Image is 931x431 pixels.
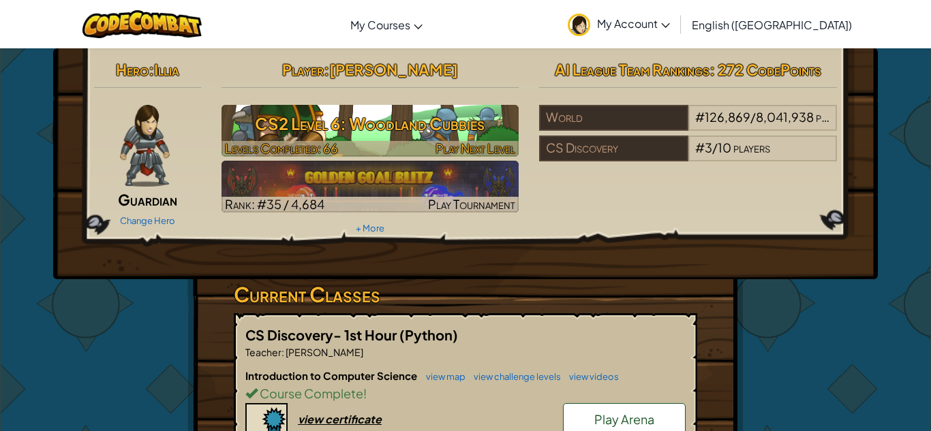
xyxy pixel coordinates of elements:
span: Play Next Level [436,140,515,156]
span: (Python) [399,326,458,343]
span: Play Tournament [428,196,515,212]
a: Rank: #35 / 4,684Play Tournament [222,161,519,212]
a: Change Hero [120,215,175,226]
img: Golden Goal [222,161,519,212]
span: Rank: #35 / 4,684 [225,196,324,212]
img: CS2 Level 6: Woodland Cubbies [222,105,519,157]
img: guardian-pose.png [120,105,170,187]
span: Course Complete [258,385,363,401]
span: [PERSON_NAME] [284,346,363,358]
span: CS Discovery- 1st Hour [245,326,399,343]
span: # [695,140,705,155]
span: Guardian [118,190,177,209]
span: My Courses [350,18,410,32]
span: 126,869 [705,109,750,125]
div: World [539,105,688,131]
span: Introduction to Computer Science [245,369,419,382]
a: My Courses [344,6,429,43]
div: view certificate [298,412,382,426]
span: Levels Completed: 66 [225,140,338,156]
span: 10 [718,140,731,155]
a: World#126,869/8,041,938players [539,118,837,133]
span: AI League Team Rankings [555,60,709,79]
span: Play Arena [594,411,654,427]
span: : [324,60,329,79]
span: / [750,109,756,125]
a: view videos [562,371,619,382]
a: + More [356,223,384,234]
a: My Account [561,3,677,46]
span: Hero [116,60,149,79]
img: avatar [568,14,590,36]
span: players [816,109,853,125]
span: Teacher [245,346,281,358]
span: My Account [597,16,670,31]
div: CS Discovery [539,135,688,161]
a: Play Next Level [222,105,519,157]
span: : [281,346,284,358]
a: CS Discovery#3/10players [539,148,837,164]
span: Illia [154,60,179,79]
span: 3 [705,140,712,155]
a: view certificate [245,412,382,426]
span: English ([GEOGRAPHIC_DATA]) [692,18,852,32]
a: view challenge levels [467,371,561,382]
span: Player [282,60,324,79]
span: ! [363,385,367,401]
span: : [149,60,154,79]
span: : 272 CodePoints [709,60,821,79]
h3: CS2 Level 6: Woodland Cubbies [222,108,519,139]
span: [PERSON_NAME] [329,60,458,79]
img: CodeCombat logo [82,10,202,38]
a: view map [419,371,465,382]
span: players [733,140,770,155]
span: / [712,140,718,155]
span: 8,041,938 [756,109,814,125]
span: # [695,109,705,125]
a: English ([GEOGRAPHIC_DATA]) [685,6,859,43]
h3: Current Classes [234,279,697,310]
